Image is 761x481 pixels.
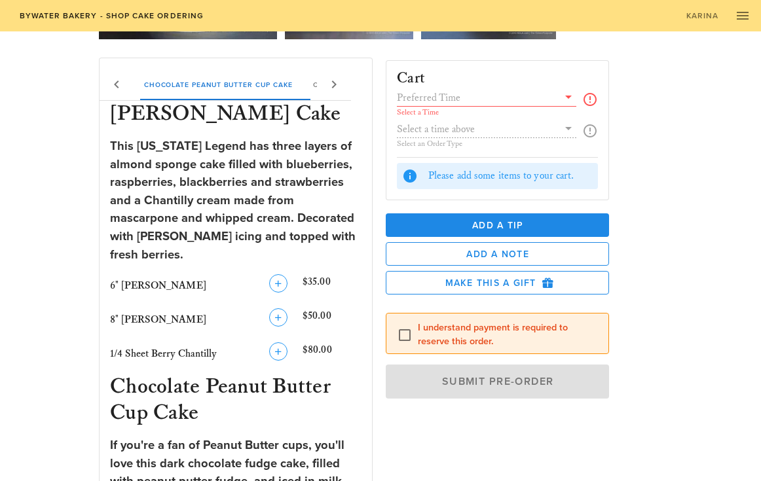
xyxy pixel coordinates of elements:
[397,109,576,116] div: Select a Time
[397,249,598,260] span: Add a Note
[678,7,727,25] a: Karina
[300,306,364,334] div: $50.00
[397,89,558,106] input: Preferred Time
[300,340,364,368] div: $80.00
[110,137,362,264] div: This [US_STATE] Legend has three layers of almond sponge cake filled with blueberries, raspberrie...
[300,272,364,300] div: $35.00
[10,7,212,25] a: Bywater Bakery - Shop Cake Ordering
[397,71,425,86] h3: Cart
[386,213,609,237] button: Add a Tip
[428,169,593,183] div: Please add some items to your cart.
[303,69,450,100] div: Chocolate Butter Pecan Cake
[396,220,599,231] span: Add a Tip
[110,347,217,360] span: 1/4 Sheet Berry Chantilly
[401,375,594,388] span: Submit Pre-Order
[418,321,598,347] label: I understand payment is required to reserve this order.
[110,279,206,292] span: 6" [PERSON_NAME]
[386,271,609,294] button: Make this a Gift
[18,11,204,20] span: Bywater Bakery - Shop Cake Ordering
[107,374,364,429] h3: Chocolate Peanut Butter Cup Cake
[110,313,206,326] span: 8" [PERSON_NAME]
[686,11,719,20] span: Karina
[386,242,609,266] button: Add a Note
[107,101,364,130] h3: [PERSON_NAME] Cake
[134,69,303,100] div: Chocolate Peanut Butter Cup Cake
[397,277,598,289] span: Make this a Gift
[386,365,609,399] button: Submit Pre-Order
